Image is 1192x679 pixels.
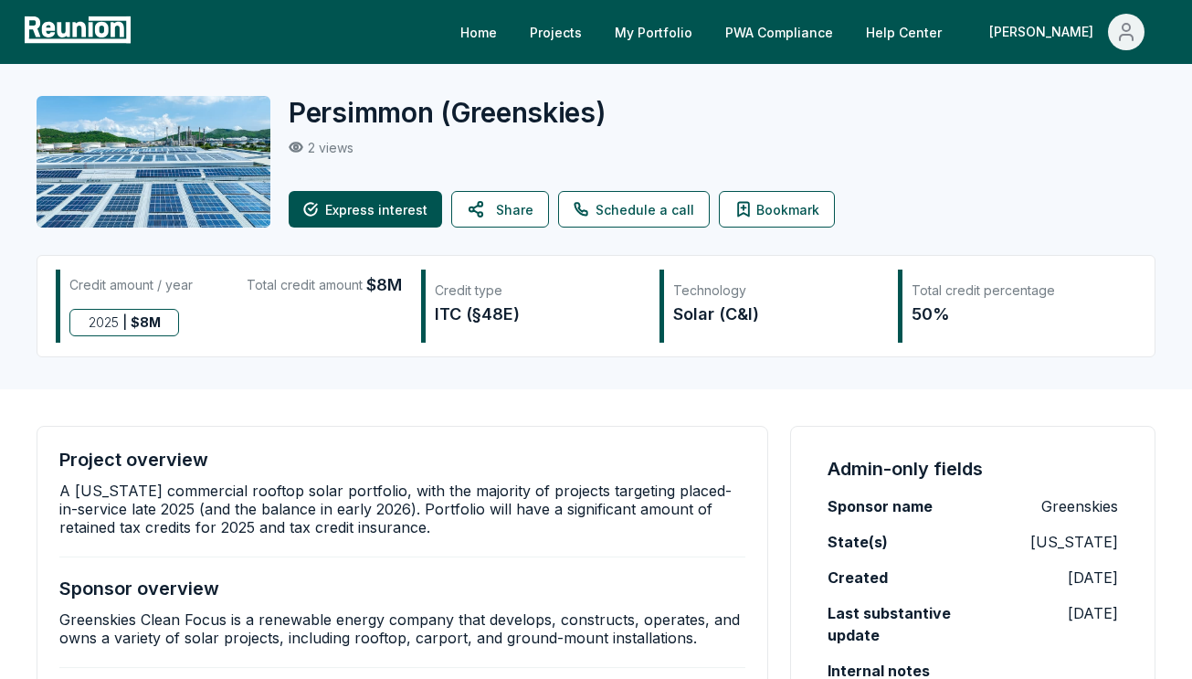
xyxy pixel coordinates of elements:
div: Credit amount / year [69,272,193,298]
div: ITC (§48E) [435,302,640,327]
p: Greenskies [1041,495,1118,517]
p: Greenskies Clean Focus is a renewable energy company that develops, constructs, operates, and own... [59,610,745,647]
button: Express interest [289,191,442,228]
a: Schedule a call [558,191,710,228]
label: Last substantive update [828,602,973,646]
h2: Persimmon [289,96,606,129]
a: PWA Compliance [711,14,848,50]
div: Total credit amount [247,272,402,298]
img: Persimmon [37,96,270,228]
div: 50% [912,302,1117,327]
div: Total credit percentage [912,281,1117,300]
h4: Admin-only fields [828,456,983,482]
h4: Project overview [59,449,208,471]
h4: Sponsor overview [59,578,219,599]
span: $ 8M [131,310,161,335]
p: A [US_STATE] commercial rooftop solar portfolio, with the majority of projects targeting placed-i... [59,482,745,536]
p: [DATE] [1068,602,1118,624]
p: 2 views [308,140,353,155]
span: | [122,310,127,335]
button: [PERSON_NAME] [975,14,1159,50]
p: [DATE] [1068,567,1118,589]
p: [US_STATE] [1030,531,1118,553]
label: State(s) [828,531,888,553]
label: Sponsor name [828,495,933,517]
div: Credit type [435,281,640,300]
a: Projects [515,14,596,50]
button: Share [451,191,549,228]
span: 2025 [89,310,119,335]
a: My Portfolio [600,14,707,50]
span: $8M [366,272,402,298]
nav: Main [446,14,1174,50]
button: Bookmark [719,191,835,228]
span: ( Greenskies ) [440,96,606,129]
a: Home [446,14,512,50]
div: Solar (C&I) [673,302,879,327]
label: Created [828,567,888,589]
div: Technology [673,281,879,300]
a: Help Center [851,14,956,50]
div: [PERSON_NAME] [989,14,1101,50]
